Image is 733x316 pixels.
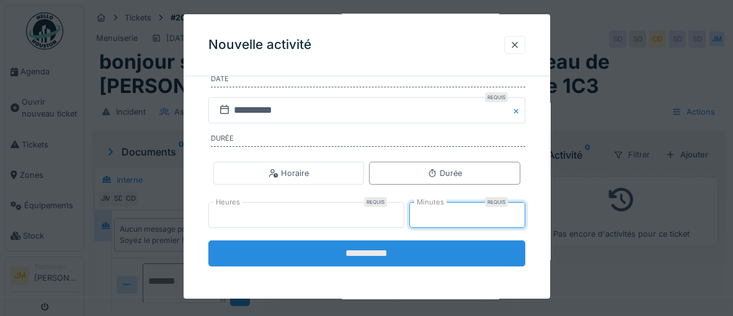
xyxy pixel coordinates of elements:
[208,37,311,53] h3: Nouvelle activité
[512,97,525,123] button: Close
[269,167,309,179] div: Horaire
[213,197,242,208] label: Heures
[485,92,508,102] div: Requis
[211,133,525,147] label: Durée
[364,197,387,207] div: Requis
[485,197,508,207] div: Requis
[211,74,525,87] label: Date
[427,167,462,179] div: Durée
[414,197,446,208] label: Minutes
